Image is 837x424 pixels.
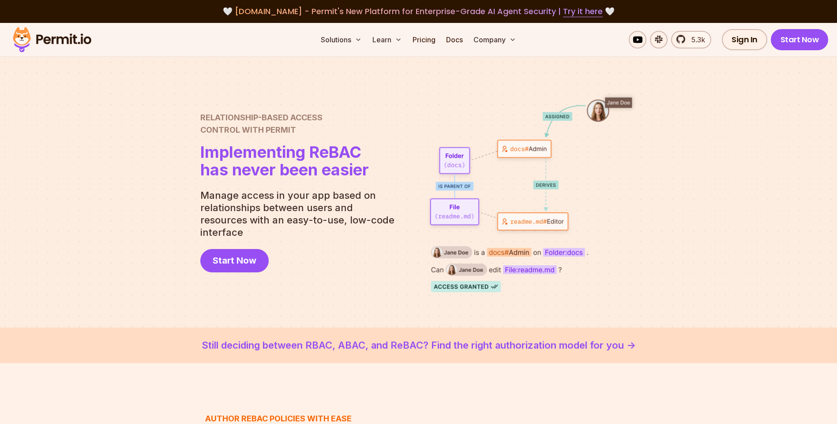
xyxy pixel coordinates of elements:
span: Start Now [213,254,256,267]
button: Learn [369,31,405,48]
span: 5.3k [686,34,705,45]
span: Implementing ReBAC [200,143,369,161]
a: Still deciding between RBAC, ABAC, and ReBAC? Find the right authorization model for you -> [21,338,816,353]
span: [DOMAIN_NAME] - Permit's New Platform for Enterprise-Grade AI Agent Security | [235,6,603,17]
h2: Control with Permit [200,112,369,136]
a: Try it here [563,6,603,17]
h1: has never been easier [200,143,369,179]
a: 5.3k [671,31,711,48]
a: Docs [443,31,466,48]
a: Start Now [200,249,269,272]
a: Start Now [771,29,829,50]
img: Permit logo [9,25,95,55]
button: Solutions [317,31,365,48]
p: Manage access in your app based on relationships between users and resources with an easy-to-use,... [200,189,402,238]
span: Relationship-Based Access [200,112,369,124]
a: Pricing [409,31,439,48]
a: Sign In [722,29,767,50]
div: 🤍 🤍 [21,5,816,18]
button: Company [470,31,520,48]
